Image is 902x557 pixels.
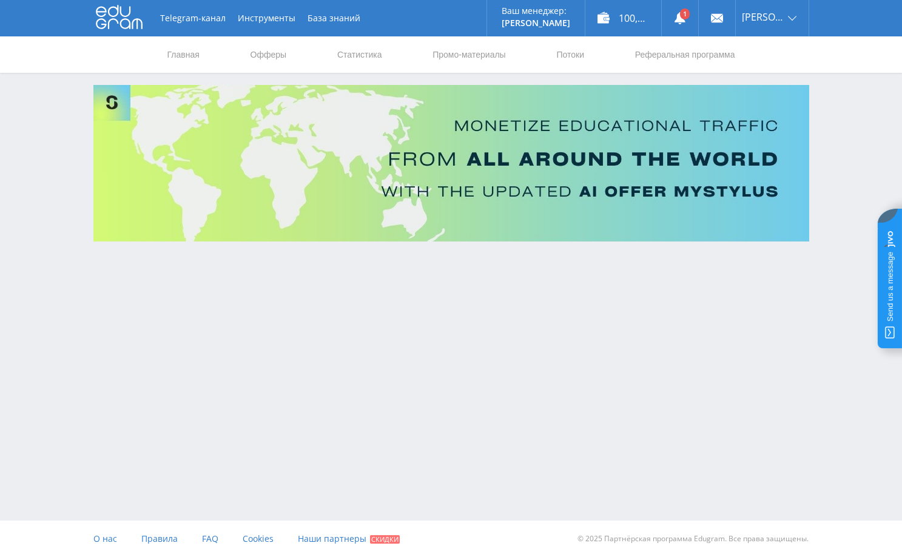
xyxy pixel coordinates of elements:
[141,521,178,557] a: Правила
[431,36,507,73] a: Промо-материалы
[93,533,117,544] span: О нас
[141,533,178,544] span: Правила
[93,85,809,241] img: Banner
[370,535,400,544] span: Скидки
[298,533,366,544] span: Наши партнеры
[249,36,288,73] a: Офферы
[243,521,274,557] a: Cookies
[502,6,570,16] p: Ваш менеджер:
[742,12,784,22] span: [PERSON_NAME]
[93,521,117,557] a: О нас
[202,521,218,557] a: FAQ
[166,36,201,73] a: Главная
[634,36,736,73] a: Реферальная программа
[457,521,809,557] div: © 2025 Партнёрская программа Edugram. Все права защищены.
[202,533,218,544] span: FAQ
[336,36,383,73] a: Статистика
[298,521,400,557] a: Наши партнеры Скидки
[243,533,274,544] span: Cookies
[502,18,570,28] p: [PERSON_NAME]
[555,36,585,73] a: Потоки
